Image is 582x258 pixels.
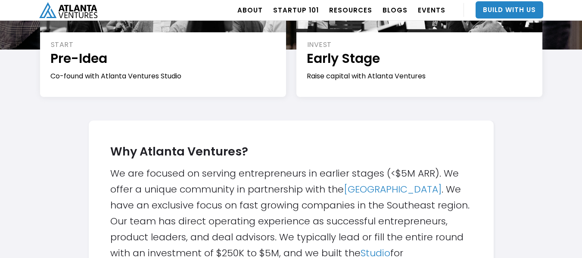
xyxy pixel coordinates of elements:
[307,40,533,50] div: INVEST
[50,50,277,67] h1: Pre-Idea
[110,143,248,159] strong: Why Atlanta Ventures?
[50,71,277,81] div: Co-found with Atlanta Ventures Studio
[307,71,533,81] div: Raise capital with Atlanta Ventures
[51,40,277,50] div: START
[476,1,543,19] a: Build With Us
[344,183,442,196] a: [GEOGRAPHIC_DATA]
[307,50,533,67] h1: Early Stage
